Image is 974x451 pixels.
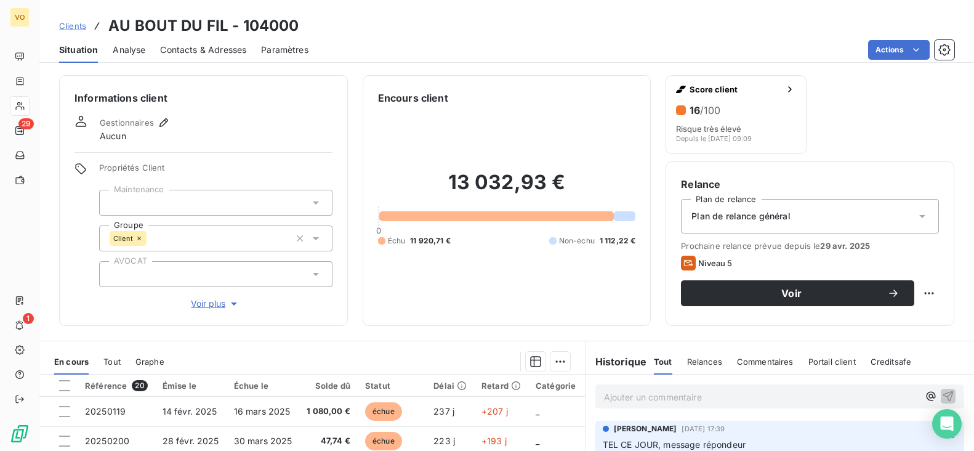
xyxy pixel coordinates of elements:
[700,104,720,116] span: /100
[100,118,154,128] span: Gestionnaires
[698,258,732,268] span: Niveau 5
[18,118,34,129] span: 29
[614,423,677,434] span: [PERSON_NAME]
[132,380,147,391] span: 20
[163,381,219,391] div: Émise le
[85,406,126,416] span: 20250119
[410,235,451,246] span: 11 920,71 €
[666,75,806,154] button: Score client16/100Risque très élevéDepuis le [DATE] 09:09
[378,170,636,207] h2: 13 032,93 €
[536,406,539,416] span: _
[10,7,30,27] div: VO
[820,241,870,251] span: 29 avr. 2025
[99,297,332,311] button: Voir plus
[681,177,939,192] h6: Relance
[600,235,636,246] span: 1 112,22 €
[687,357,722,367] span: Relances
[481,381,521,391] div: Retard
[365,432,402,450] span: échue
[59,44,98,56] span: Situation
[261,44,308,56] span: Paramètres
[160,44,246,56] span: Contacts & Adresses
[110,269,119,280] input: Ajouter une valeur
[99,163,332,180] span: Propriétés Client
[481,406,508,416] span: +207 j
[147,233,156,244] input: Ajouter une valeur
[691,210,790,222] span: Plan de relance général
[365,381,419,391] div: Statut
[110,197,119,208] input: Ajouter une valeur
[868,40,930,60] button: Actions
[388,235,406,246] span: Échu
[932,409,962,439] div: Open Intercom Messenger
[433,406,454,416] span: 237 j
[10,424,30,444] img: Logo LeanPay
[23,313,34,324] span: 1
[603,439,746,450] span: TEL CE JOUR, message répondeur
[307,405,350,418] span: 1 080,00 €
[365,402,402,421] span: échue
[74,91,332,105] h6: Informations client
[163,436,219,446] span: 28 févr. 2025
[103,357,121,367] span: Tout
[682,425,725,433] span: [DATE] 17:39
[85,436,129,446] span: 20250200
[536,381,576,391] div: Catégorie
[559,235,595,246] span: Non-échu
[433,381,467,391] div: Délai
[85,380,148,391] div: Référence
[113,44,145,56] span: Analyse
[681,280,914,306] button: Voir
[307,435,350,447] span: 47,74 €
[871,357,912,367] span: Creditsafe
[696,288,887,298] span: Voir
[191,298,240,310] span: Voir plus
[676,124,741,134] span: Risque très élevé
[690,84,779,94] span: Score client
[378,91,448,105] h6: Encours client
[234,406,291,416] span: 16 mars 2025
[808,357,856,367] span: Portail client
[59,21,86,31] span: Clients
[307,381,350,391] div: Solde dû
[234,436,292,446] span: 30 mars 2025
[135,357,164,367] span: Graphe
[163,406,217,416] span: 14 févr. 2025
[737,357,794,367] span: Commentaires
[681,241,939,251] span: Prochaine relance prévue depuis le
[481,436,507,446] span: +193 j
[113,235,133,242] span: Client
[234,381,292,391] div: Échue le
[433,436,455,446] span: 223 j
[376,225,381,235] span: 0
[690,104,720,116] h6: 16
[100,130,126,142] span: Aucun
[108,15,299,37] h3: AU BOUT DU FIL - 104000
[59,20,86,32] a: Clients
[654,357,672,367] span: Tout
[54,357,89,367] span: En cours
[586,354,647,369] h6: Historique
[676,135,752,142] span: Depuis le [DATE] 09:09
[536,436,539,446] span: _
